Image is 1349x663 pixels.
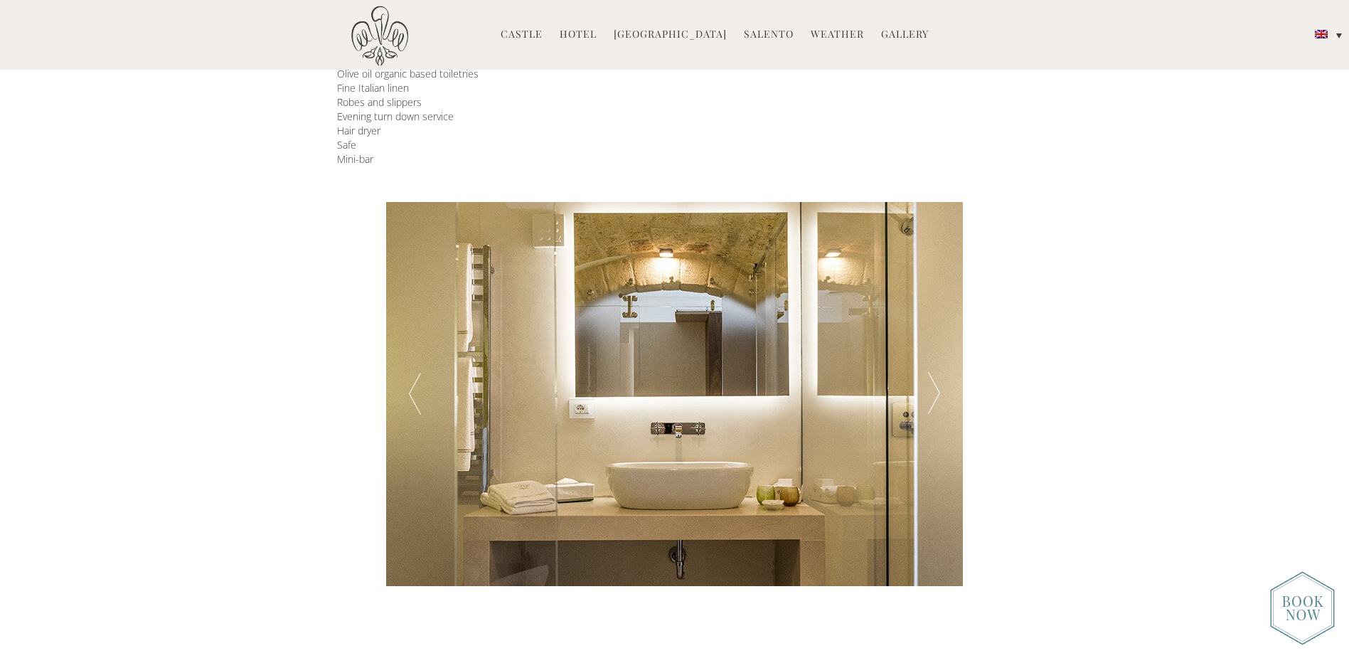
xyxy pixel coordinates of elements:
img: new-booknow.png [1270,571,1335,645]
a: Gallery [881,27,929,43]
a: Hotel [560,27,597,43]
a: Castle [501,27,543,43]
a: Salento [744,27,794,43]
img: Castello di Ugento [351,6,408,66]
img: English [1315,30,1328,38]
a: Weather [811,27,864,43]
a: [GEOGRAPHIC_DATA] [614,27,727,43]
